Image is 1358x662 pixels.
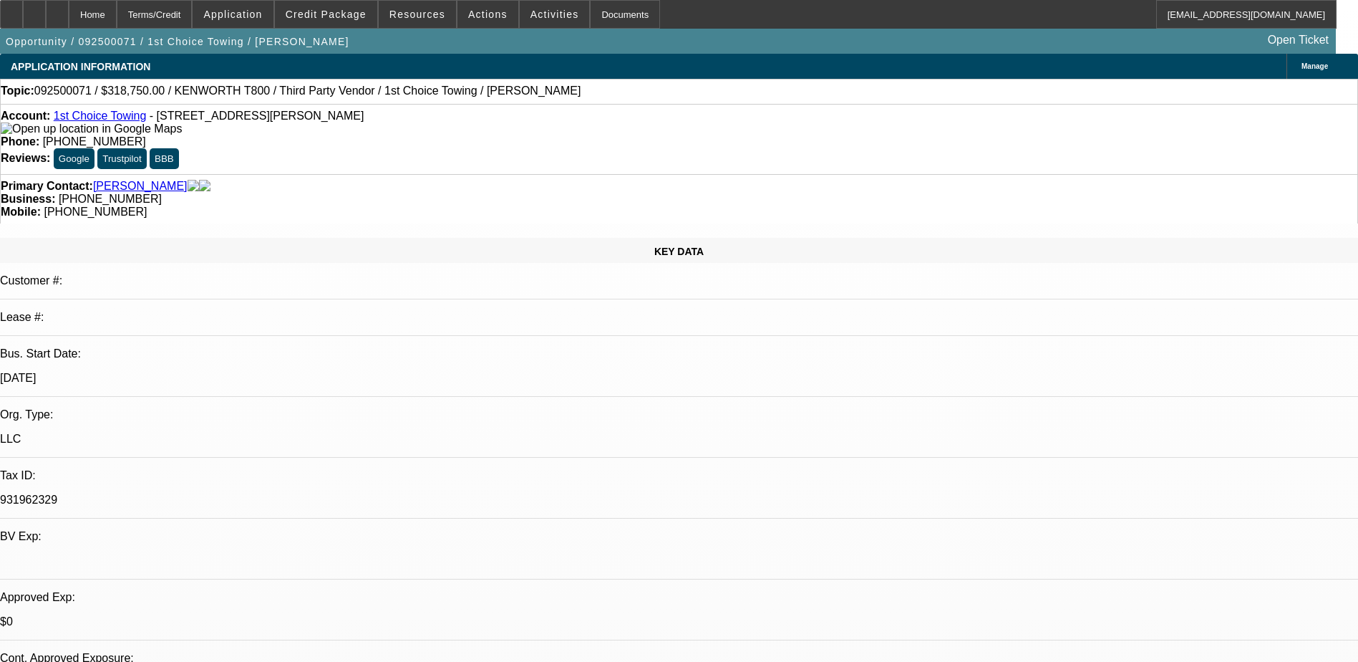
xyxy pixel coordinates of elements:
[1,180,93,193] strong: Primary Contact:
[654,246,704,257] span: KEY DATA
[1,152,50,164] strong: Reviews:
[54,110,147,122] a: 1st Choice Towing
[54,148,94,169] button: Google
[1262,28,1334,52] a: Open Ticket
[1,193,55,205] strong: Business:
[199,180,210,193] img: linkedin-icon.png
[1301,62,1328,70] span: Manage
[43,135,146,148] span: [PHONE_NUMBER]
[11,61,150,72] span: APPLICATION INFORMATION
[286,9,367,20] span: Credit Package
[520,1,590,28] button: Activities
[379,1,456,28] button: Resources
[1,206,41,218] strong: Mobile:
[1,123,182,135] a: View Google Maps
[468,9,508,20] span: Actions
[34,85,581,97] span: 092500071 / $318,750.00 / KENWORTH T800 / Third Party Vendor / 1st Choice Towing / [PERSON_NAME]
[97,148,146,169] button: Trustpilot
[59,193,162,205] span: [PHONE_NUMBER]
[1,135,39,148] strong: Phone:
[530,9,579,20] span: Activities
[188,180,199,193] img: facebook-icon.png
[193,1,273,28] button: Application
[1,85,34,97] strong: Topic:
[457,1,518,28] button: Actions
[389,9,445,20] span: Resources
[93,180,188,193] a: [PERSON_NAME]
[275,1,377,28] button: Credit Package
[44,206,147,218] span: [PHONE_NUMBER]
[6,36,349,47] span: Opportunity / 092500071 / 1st Choice Towing / [PERSON_NAME]
[1,123,182,135] img: Open up location in Google Maps
[150,110,364,122] span: - [STREET_ADDRESS][PERSON_NAME]
[150,148,179,169] button: BBB
[1,110,50,122] strong: Account:
[203,9,262,20] span: Application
